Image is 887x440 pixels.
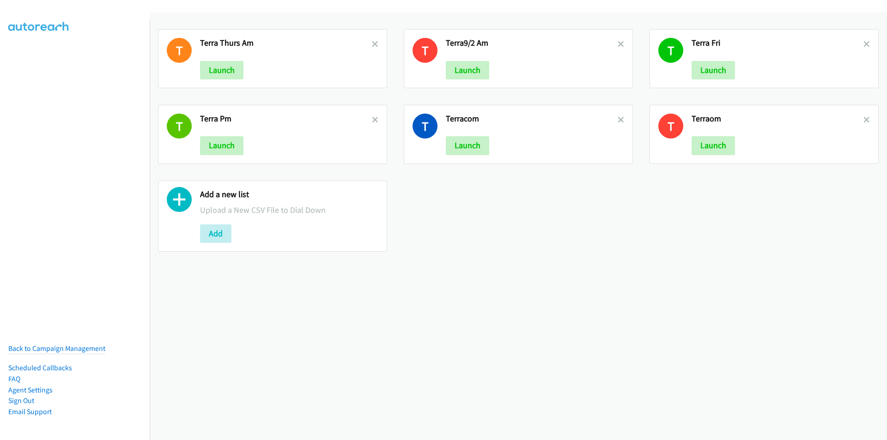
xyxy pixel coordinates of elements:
[446,38,618,48] h2: Terra9/2 Am
[200,189,378,200] h2: Add a new list
[658,114,683,139] h1: T
[8,374,20,383] a: FAQ
[200,136,243,155] button: Launch
[200,38,372,48] h2: Terra Thurs Am
[200,61,243,79] button: Launch
[8,386,53,394] a: Agent Settings
[8,407,52,416] a: Email Support
[692,38,863,48] h2: Terra Fri
[8,396,34,405] a: Sign Out
[446,61,489,79] button: Launch
[413,38,437,63] h1: T
[167,38,192,63] h1: T
[446,114,618,124] h2: Terracom
[167,114,192,139] h1: T
[200,114,372,124] h2: Terra Pm
[658,38,683,63] h1: T
[692,114,863,124] h2: Terraom
[413,114,437,139] h1: T
[446,136,489,155] button: Launch
[200,224,231,243] button: Add
[692,136,735,155] button: Launch
[200,204,378,216] p: Upload a New CSV File to Dial Down
[692,61,735,79] button: Launch
[8,344,105,353] a: Back to Campaign Management
[8,363,72,372] a: Scheduled Callbacks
